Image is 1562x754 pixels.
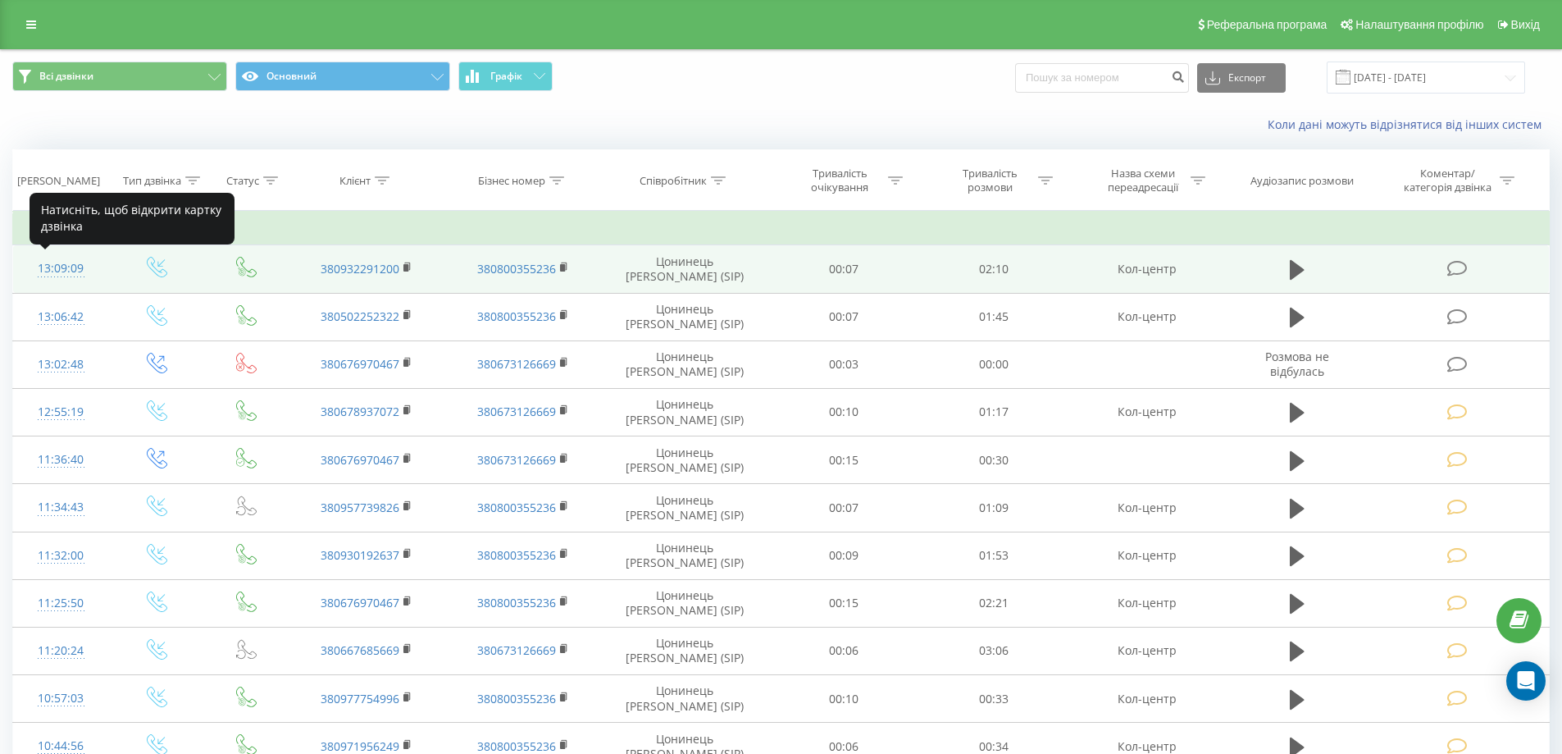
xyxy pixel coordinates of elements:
div: Співробітник [640,174,707,188]
div: Натисніть, щоб відкрити картку дзвінка [30,193,235,244]
td: 00:07 [769,245,919,293]
a: 380971956249 [321,738,399,754]
span: Вихід [1511,18,1540,31]
div: 11:25:50 [30,587,93,619]
a: 380800355236 [477,500,556,515]
a: 380673126669 [477,404,556,419]
span: Реферальна програма [1207,18,1327,31]
td: 00:15 [769,436,919,484]
td: 01:45 [919,293,1069,340]
td: 01:17 [919,388,1069,436]
td: 00:07 [769,484,919,532]
button: Графік [458,62,553,91]
a: 380673126669 [477,356,556,372]
td: 01:09 [919,484,1069,532]
input: Пошук за номером [1015,63,1189,93]
td: 00:30 [919,436,1069,484]
span: Розмова не відбулась [1265,349,1329,379]
a: Коли дані можуть відрізнятися вiд інших систем [1268,117,1550,132]
td: 00:33 [919,675,1069,723]
td: Цонинець [PERSON_NAME] (SIP) [601,388,769,436]
button: Всі дзвінки [12,62,227,91]
a: 380800355236 [477,595,556,610]
a: 380667685669 [321,642,399,658]
div: Тип дзвінка [123,174,181,188]
div: Клієнт [339,174,371,188]
button: Основний [235,62,450,91]
div: Аудіозапис розмови [1250,174,1354,188]
td: Цонинець [PERSON_NAME] (SIP) [601,675,769,723]
td: Цонинець [PERSON_NAME] (SIP) [601,245,769,293]
div: 13:06:42 [30,301,93,333]
a: 380932291200 [321,261,399,276]
td: Кол-центр [1068,293,1224,340]
td: Кол-центр [1068,484,1224,532]
div: [PERSON_NAME] [17,174,100,188]
td: Цонинець [PERSON_NAME] (SIP) [601,627,769,674]
div: Коментар/категорія дзвінка [1400,167,1496,194]
td: 00:00 [919,340,1069,388]
td: Кол-центр [1068,532,1224,579]
a: 380676970467 [321,356,399,372]
a: 380673126669 [477,452,556,468]
td: Кол-центр [1068,245,1224,293]
td: 03:06 [919,627,1069,674]
div: 13:02:48 [30,349,93,381]
div: 13:09:09 [30,253,93,285]
td: Кол-центр [1068,675,1224,723]
div: 11:36:40 [30,444,93,476]
button: Експорт [1197,63,1286,93]
a: 380673126669 [477,642,556,658]
td: Цонинець [PERSON_NAME] (SIP) [601,484,769,532]
td: 00:07 [769,293,919,340]
a: 380977754996 [321,691,399,706]
td: Кол-центр [1068,627,1224,674]
div: 11:34:43 [30,491,93,523]
a: 380800355236 [477,308,556,324]
a: 380676970467 [321,595,399,610]
a: 380800355236 [477,738,556,754]
div: Назва схеми переадресації [1099,167,1186,194]
a: 380800355236 [477,547,556,563]
a: 380502252322 [321,308,399,324]
div: Тривалість розмови [946,167,1034,194]
td: Цонинець [PERSON_NAME] (SIP) [601,436,769,484]
div: 12:55:19 [30,396,93,428]
a: 380676970467 [321,452,399,468]
td: 00:09 [769,532,919,579]
a: 380678937072 [321,404,399,419]
div: Тривалість очікування [796,167,884,194]
td: Кол-центр [1068,579,1224,627]
div: Статус [226,174,259,188]
a: 380800355236 [477,691,556,706]
a: 380800355236 [477,261,556,276]
td: 02:10 [919,245,1069,293]
td: Сьогодні [13,212,1550,245]
td: 02:21 [919,579,1069,627]
td: Цонинець [PERSON_NAME] (SIP) [601,340,769,388]
div: 10:57:03 [30,683,93,715]
div: Бізнес номер [478,174,545,188]
td: Цонинець [PERSON_NAME] (SIP) [601,293,769,340]
span: Графік [490,71,522,82]
td: 00:10 [769,388,919,436]
td: 00:06 [769,627,919,674]
td: Цонинець [PERSON_NAME] (SIP) [601,579,769,627]
td: 01:53 [919,532,1069,579]
td: 00:10 [769,675,919,723]
div: 11:32:00 [30,540,93,572]
div: Open Intercom Messenger [1506,661,1546,701]
a: 380930192637 [321,547,399,563]
td: 00:03 [769,340,919,388]
span: Всі дзвінки [39,70,93,83]
td: Цонинець [PERSON_NAME] (SIP) [601,532,769,579]
td: 00:15 [769,579,919,627]
div: 11:20:24 [30,635,93,667]
td: Кол-центр [1068,388,1224,436]
a: 380957739826 [321,500,399,515]
span: Налаштування профілю [1355,18,1483,31]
